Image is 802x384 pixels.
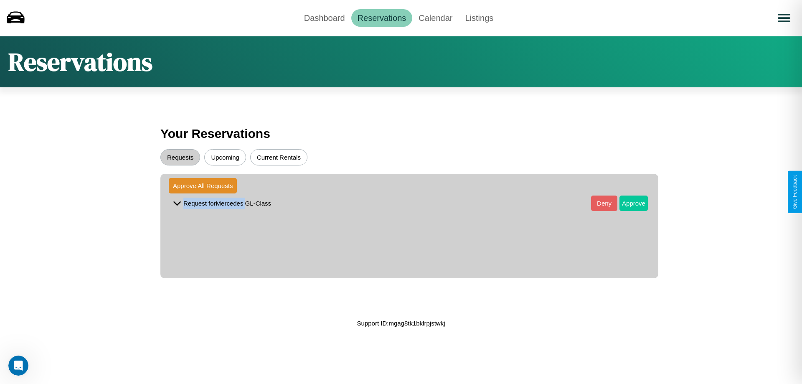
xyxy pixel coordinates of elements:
p: Support ID: mgag8tk1bklrpjstwkj [357,318,445,329]
a: Listings [459,9,500,27]
div: Give Feedback [792,175,798,209]
a: Calendar [412,9,459,27]
button: Current Rentals [250,149,307,165]
button: Approve [619,196,648,211]
button: Requests [160,149,200,165]
a: Reservations [351,9,413,27]
button: Deny [591,196,617,211]
h3: Your Reservations [160,122,642,145]
a: Dashboard [298,9,351,27]
button: Open menu [772,6,796,30]
button: Upcoming [204,149,246,165]
iframe: Intercom live chat [8,356,28,376]
button: Approve All Requests [169,178,237,193]
p: Request for Mercedes GL-Class [183,198,271,209]
h1: Reservations [8,45,152,79]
